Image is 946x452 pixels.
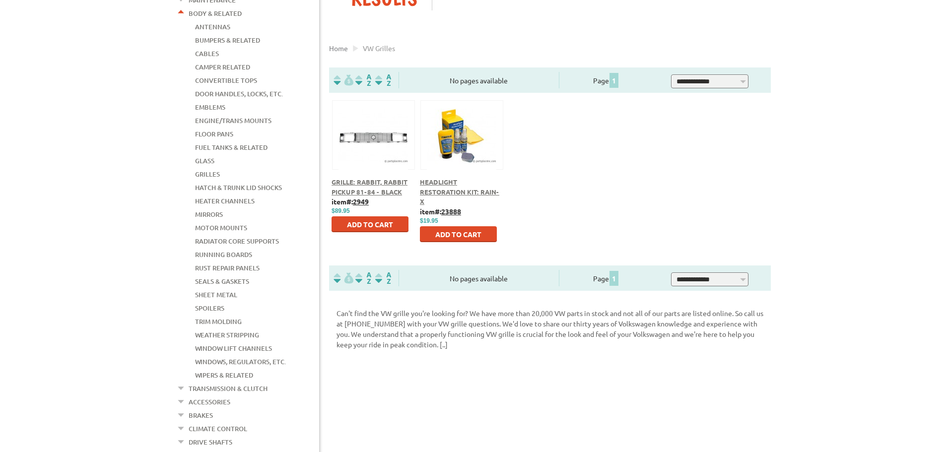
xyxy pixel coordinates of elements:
img: Sort by Sales Rank [373,74,393,86]
b: item#: [420,207,461,216]
a: Spoilers [195,302,224,315]
a: Window Lift Channels [195,342,272,355]
u: 23888 [441,207,461,216]
a: Windows, Regulators, Etc. [195,355,286,368]
a: Hatch & Trunk Lid Shocks [195,181,282,194]
a: Running Boards [195,248,252,261]
a: Weather Stripping [195,328,259,341]
img: filterpricelow.svg [334,74,353,86]
a: Home [329,44,348,53]
a: Wipers & Related [195,369,253,382]
a: Mirrors [195,208,223,221]
u: 2949 [353,197,369,206]
div: Page [559,72,654,88]
button: Add to Cart [420,226,497,242]
a: Door Handles, Locks, Etc. [195,87,283,100]
span: 1 [609,271,618,286]
a: Grilles [195,168,220,181]
p: Can't find the VW grille you're looking for? We have more than 20,000 VW parts in stock and not a... [337,308,763,350]
img: Sort by Headline [353,74,373,86]
a: Headlight Restoration Kit: Rain-X [420,178,499,205]
a: Emblems [195,101,225,114]
a: Camper Related [195,61,250,73]
a: Grille: Rabbit, Rabbit Pickup 81-84 - Black [332,178,407,196]
a: Seals & Gaskets [195,275,249,288]
a: Antennas [195,20,230,33]
a: Transmission & Clutch [189,382,268,395]
img: Sort by Headline [353,272,373,284]
b: item#: [332,197,369,206]
span: VW grilles [363,44,395,53]
a: Heater Channels [195,194,255,207]
a: Brakes [189,409,213,422]
a: Trim Molding [195,315,242,328]
span: Add to Cart [347,220,393,229]
a: Body & Related [189,7,242,20]
img: filterpricelow.svg [334,272,353,284]
a: Climate Control [189,422,247,435]
a: Fuel Tanks & Related [195,141,268,154]
button: Add to Cart [332,216,408,232]
a: Accessories [189,395,230,408]
span: Add to Cart [435,230,481,239]
a: Rust Repair Panels [195,261,260,274]
a: Convertible Tops [195,74,257,87]
a: Engine/Trans Mounts [195,114,271,127]
a: Drive Shafts [189,436,232,449]
span: $89.95 [332,207,350,214]
a: Bumpers & Related [195,34,260,47]
div: No pages available [399,75,559,86]
a: Glass [195,154,214,167]
span: 1 [609,73,618,88]
div: No pages available [399,273,559,284]
span: $19.95 [420,217,438,224]
a: Floor Pans [195,128,233,140]
a: Sheet Metal [195,288,237,301]
img: Sort by Sales Rank [373,272,393,284]
a: Cables [195,47,219,60]
div: Page [559,270,654,286]
a: Motor Mounts [195,221,247,234]
a: Radiator Core Supports [195,235,279,248]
